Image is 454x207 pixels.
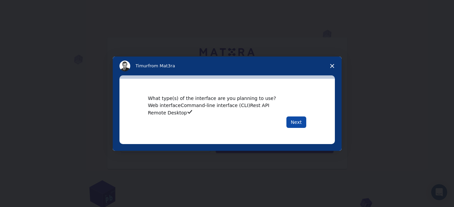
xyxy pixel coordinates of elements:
span: from Mat3ra [148,63,175,68]
div: What type(s) of the interface are you planning to use? [148,95,306,102]
button: Web interface [148,102,181,109]
span: Rest API [250,103,269,108]
span: Timur [136,63,148,68]
button: Next [286,116,306,128]
span: Close survey [323,57,342,75]
button: Command-line interface (CLI) [181,102,250,109]
button: Remote Desktop [148,109,193,116]
span: Web interface [148,103,181,108]
img: Profile image for Timur [119,61,130,71]
button: Rest API [250,102,269,109]
span: Support [13,5,36,11]
span: Command-line interface (CLI) [181,103,250,108]
span: Remote Desktop [148,110,187,115]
